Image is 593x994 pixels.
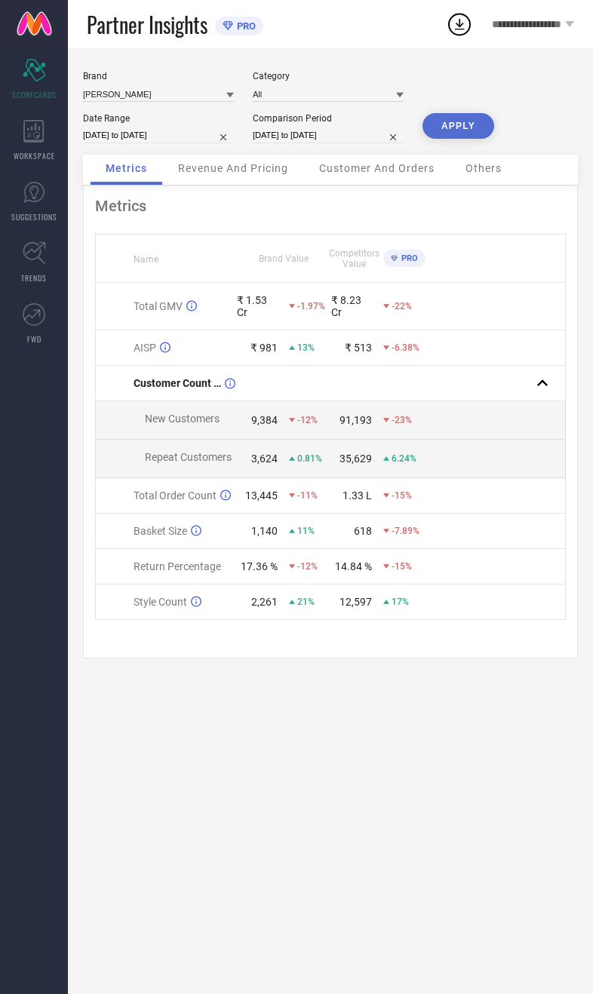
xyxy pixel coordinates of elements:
[83,113,234,124] div: Date Range
[422,113,494,139] button: APPLY
[134,596,187,608] span: Style Count
[233,20,256,32] span: PRO
[21,272,47,284] span: TRENDS
[106,162,147,174] span: Metrics
[251,596,278,608] div: 2,261
[319,162,435,174] span: Customer And Orders
[392,342,419,353] span: -6.38%
[12,89,57,100] span: SCORECARDS
[134,300,183,312] span: Total GMV
[392,415,412,425] span: -23%
[27,333,41,345] span: FWD
[343,489,372,502] div: 1.33 L
[14,150,55,161] span: WORKSPACE
[250,342,278,354] div: ₹ 981
[392,490,412,501] span: -15%
[253,113,404,124] div: Comparison Period
[354,525,372,537] div: 618
[237,294,278,318] div: ₹ 1.53 Cr
[134,342,156,354] span: AISP
[134,525,187,537] span: Basket Size
[251,414,278,426] div: 9,384
[392,453,416,464] span: 6.24%
[446,11,473,38] div: Open download list
[83,127,234,143] input: Select date range
[251,525,278,537] div: 1,140
[392,597,409,607] span: 17%
[345,342,372,354] div: ₹ 513
[392,301,412,311] span: -22%
[297,597,315,607] span: 21%
[134,377,221,389] span: Customer Count (New vs Repeat)
[398,253,418,263] span: PRO
[297,342,315,353] span: 13%
[241,560,278,572] div: 17.36 %
[297,526,315,536] span: 11%
[134,254,158,265] span: Name
[331,294,372,318] div: ₹ 8.23 Cr
[335,560,372,572] div: 14.84 %
[259,253,309,264] span: Brand Value
[83,71,234,81] div: Brand
[297,490,318,501] span: -11%
[340,596,372,608] div: 12,597
[11,211,57,222] span: SUGGESTIONS
[392,526,419,536] span: -7.89%
[253,127,404,143] input: Select comparison period
[392,561,412,572] span: -15%
[465,162,502,174] span: Others
[340,453,372,465] div: 35,629
[297,561,318,572] span: -12%
[145,413,220,425] span: New Customers
[297,453,322,464] span: 0.81%
[297,301,325,311] span: -1.97%
[145,451,232,463] span: Repeat Customers
[134,560,221,572] span: Return Percentage
[95,197,566,215] div: Metrics
[87,9,207,40] span: Partner Insights
[253,71,404,81] div: Category
[134,489,217,502] span: Total Order Count
[329,248,379,269] span: Competitors Value
[251,453,278,465] div: 3,624
[297,415,318,425] span: -12%
[178,162,288,174] span: Revenue And Pricing
[340,414,372,426] div: 91,193
[245,489,278,502] div: 13,445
